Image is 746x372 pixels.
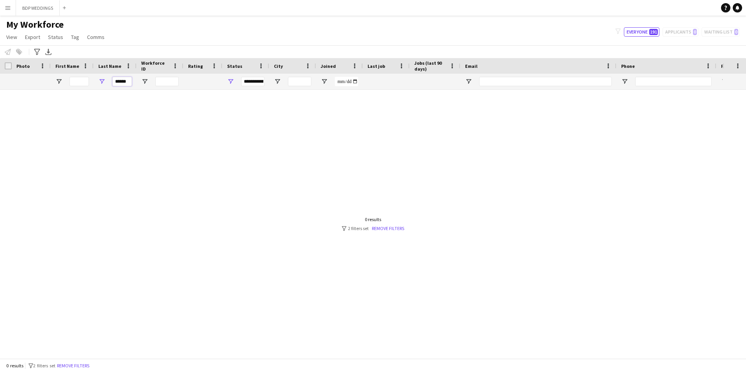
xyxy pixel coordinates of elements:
[16,0,60,16] button: BDP WEDDINGS
[321,78,328,85] button: Open Filter Menu
[16,63,30,69] span: Photo
[635,77,712,86] input: Phone Filter Input
[342,216,404,222] div: 0 results
[721,63,737,69] span: Profile
[6,19,64,30] span: My Workforce
[721,78,728,85] button: Open Filter Menu
[98,63,121,69] span: Last Name
[84,32,108,42] a: Comms
[274,63,283,69] span: City
[6,34,17,41] span: View
[288,77,311,86] input: City Filter Input
[335,77,358,86] input: Joined Filter Input
[69,77,89,86] input: First Name Filter Input
[5,62,12,69] input: Column with Header Selection
[87,34,105,41] span: Comms
[321,63,336,69] span: Joined
[274,78,281,85] button: Open Filter Menu
[55,63,79,69] span: First Name
[22,32,43,42] a: Export
[155,77,179,86] input: Workforce ID Filter Input
[55,361,91,370] button: Remove filters
[342,225,404,231] div: 2 filters set
[372,225,404,231] a: Remove filters
[44,47,53,57] app-action-btn: Export XLSX
[112,77,132,86] input: Last Name Filter Input
[98,78,105,85] button: Open Filter Menu
[227,78,234,85] button: Open Filter Menu
[624,27,659,37] button: Everyone191
[414,60,446,72] span: Jobs (last 90 days)
[188,63,203,69] span: Rating
[141,60,169,72] span: Workforce ID
[621,78,628,85] button: Open Filter Menu
[465,78,472,85] button: Open Filter Menu
[621,63,635,69] span: Phone
[68,32,82,42] a: Tag
[45,32,66,42] a: Status
[649,29,658,35] span: 191
[55,78,62,85] button: Open Filter Menu
[465,63,478,69] span: Email
[227,63,242,69] span: Status
[32,47,42,57] app-action-btn: Advanced filters
[33,363,55,368] span: 2 filters set
[479,77,612,86] input: Email Filter Input
[141,78,148,85] button: Open Filter Menu
[25,34,40,41] span: Export
[48,34,63,41] span: Status
[368,63,385,69] span: Last job
[71,34,79,41] span: Tag
[3,32,20,42] a: View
